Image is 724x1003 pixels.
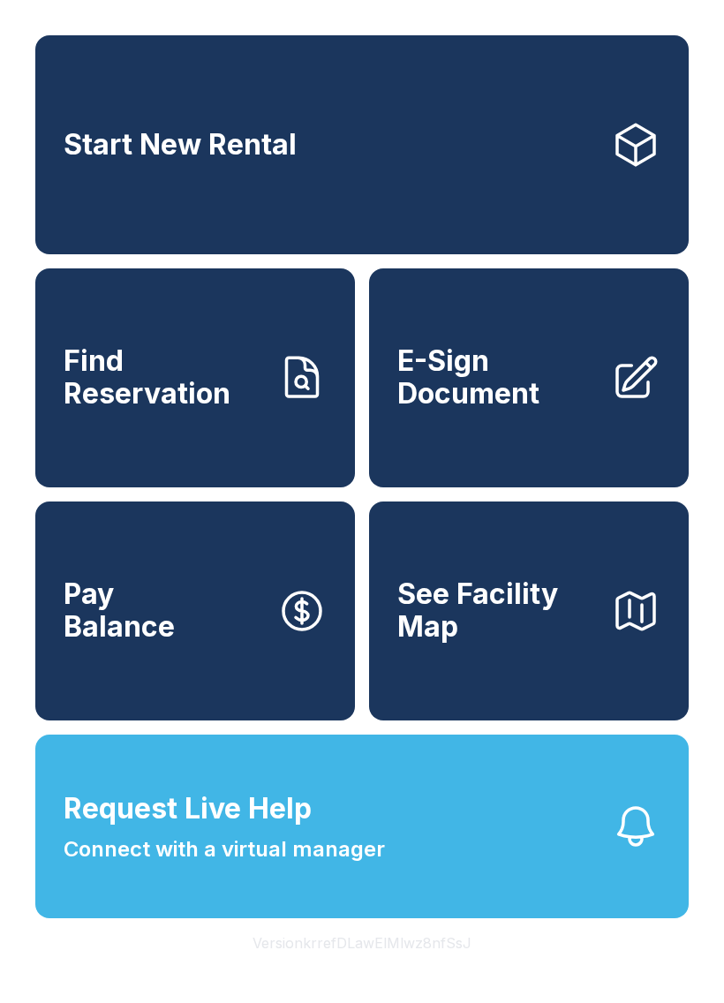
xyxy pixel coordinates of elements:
button: PayBalance [35,501,355,720]
span: Pay Balance [64,578,175,643]
button: Request Live HelpConnect with a virtual manager [35,735,689,918]
button: See Facility Map [369,501,689,720]
a: Start New Rental [35,35,689,254]
span: See Facility Map [397,578,597,643]
a: Find Reservation [35,268,355,487]
a: E-Sign Document [369,268,689,487]
span: E-Sign Document [397,345,597,410]
span: Find Reservation [64,345,263,410]
span: Connect with a virtual manager [64,833,385,865]
button: VersionkrrefDLawElMlwz8nfSsJ [238,918,486,968]
span: Start New Rental [64,129,297,162]
span: Request Live Help [64,788,312,830]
